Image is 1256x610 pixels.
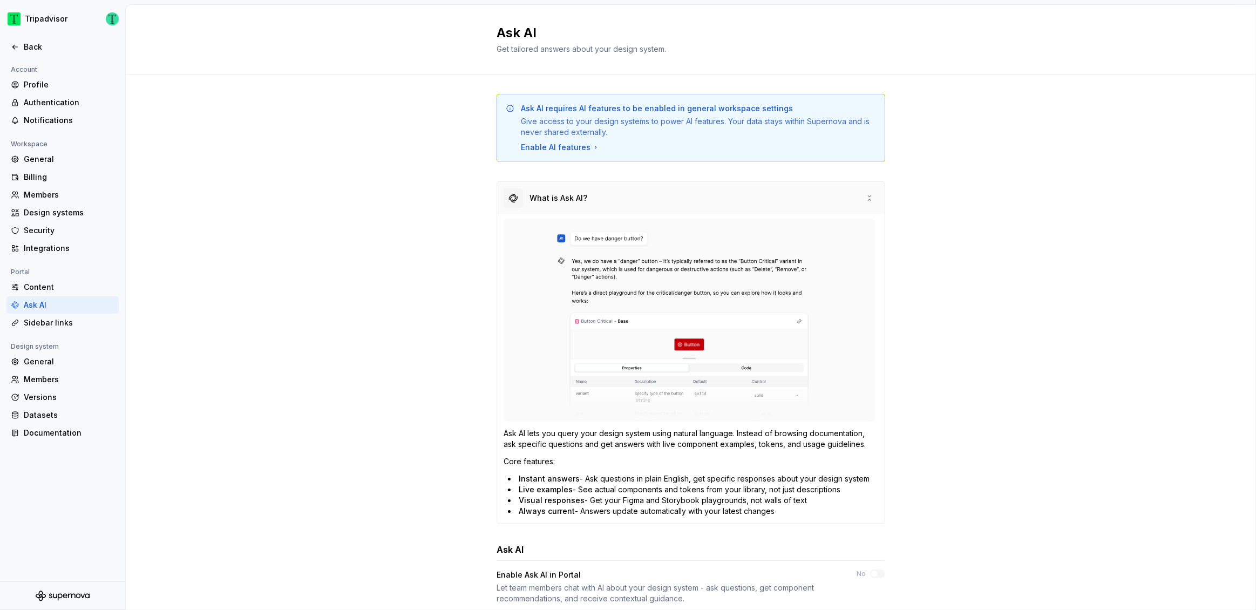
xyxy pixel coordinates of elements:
h2: Ask AI [497,24,872,42]
a: Billing [6,168,119,186]
a: Notifications [6,112,119,129]
a: General [6,353,119,370]
div: Notifications [24,115,114,126]
svg: Supernova Logo [36,591,90,601]
label: No [857,570,866,578]
div: Members [24,374,114,385]
div: Versions [24,392,114,403]
a: General [6,151,119,168]
h3: Ask AI [497,543,524,556]
a: Versions [6,389,119,406]
div: Design systems [24,207,114,218]
li: - Ask questions in plain English, get specific responses about your design system [508,473,878,484]
a: Sidebar links [6,314,119,331]
div: Workspace [6,138,52,151]
span: Get tailored answers about your design system. [497,44,666,53]
div: Members [24,189,114,200]
a: Datasets [6,406,119,424]
div: Authentication [24,97,114,108]
a: Security [6,222,119,239]
a: Integrations [6,240,119,257]
button: TripadvisorThomas Dittmer [2,7,123,31]
a: Back [6,38,119,56]
div: Account [6,63,42,76]
p: Ask AI lets you query your design system using natural language. Instead of browsing documentatio... [504,428,878,450]
div: Tripadvisor [25,13,67,24]
div: Back [24,42,114,52]
a: Ask AI [6,296,119,314]
div: Datasets [24,410,114,421]
li: - Answers update automatically with your latest changes [508,506,878,517]
img: 0ed0e8b8-9446-497d-bad0-376821b19aa5.png [8,12,21,25]
a: Content [6,279,119,296]
div: Let team members chat with AI about your design system - ask questions, get component recommendat... [497,582,837,604]
div: Ask AI [24,300,114,310]
div: Enable Ask AI in Portal [497,570,581,580]
a: Documentation [6,424,119,442]
div: General [24,356,114,367]
a: Profile [6,76,119,93]
a: Authentication [6,94,119,111]
span: Live examples [519,485,573,494]
div: Content [24,282,114,293]
button: Enable AI features [521,142,600,153]
div: Ask AI requires AI features to be enabled in general workspace settings [521,103,793,114]
div: Portal [6,266,34,279]
div: Profile [24,79,114,90]
li: - See actual components and tokens from your library, not just descriptions [508,484,878,495]
div: Give access to your design systems to power AI features. Your data stays within Supernova and is ... [521,116,876,138]
a: Members [6,186,119,204]
div: Billing [24,172,114,182]
div: Documentation [24,428,114,438]
span: Always current [519,506,575,516]
p: Core features: [504,456,878,467]
a: Members [6,371,119,388]
li: - Get your Figma and Storybook playgrounds, not walls of text [508,495,878,506]
div: Integrations [24,243,114,254]
div: Sidebar links [24,317,114,328]
span: Instant answers [519,474,580,483]
div: Design system [6,340,63,353]
a: Design systems [6,204,119,221]
div: Security [24,225,114,236]
div: General [24,154,114,165]
img: Thomas Dittmer [106,12,119,25]
span: Visual responses [519,496,585,505]
div: What is Ask AI? [529,193,587,204]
